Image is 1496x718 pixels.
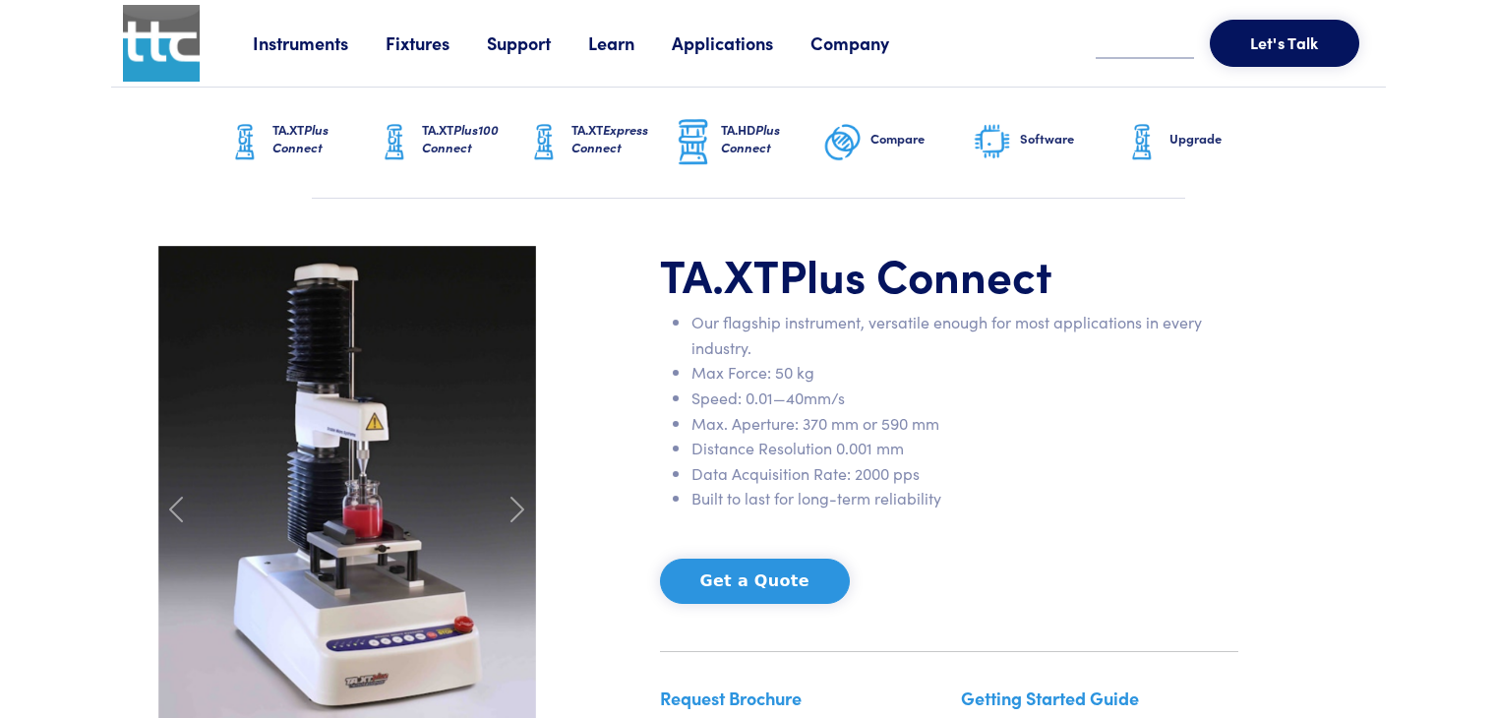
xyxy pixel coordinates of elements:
[660,559,850,604] button: Get a Quote
[422,121,524,156] h6: TA.XT
[386,30,487,55] a: Fixtures
[823,88,973,198] a: Compare
[660,686,802,710] a: Request Brochure
[225,88,375,198] a: TA.XTPlus Connect
[253,30,386,55] a: Instruments
[674,88,823,198] a: TA.HDPlus Connect
[961,686,1139,710] a: Getting Started Guide
[691,310,1238,360] li: Our flagship instrument, versatile enough for most applications in every industry.
[691,461,1238,487] li: Data Acquisition Rate: 2000 pps
[779,242,1052,305] span: Plus Connect
[810,30,927,55] a: Company
[375,118,414,167] img: ta-xt-graphic.png
[660,246,1238,303] h1: TA.XT
[823,118,863,167] img: compare-graphic.png
[674,117,713,168] img: ta-hd-graphic.png
[691,360,1238,386] li: Max Force: 50 kg
[973,88,1122,198] a: Software
[721,121,823,156] h6: TA.HD
[422,120,499,156] span: Plus100 Connect
[487,30,588,55] a: Support
[272,120,329,156] span: Plus Connect
[870,130,973,148] h6: Compare
[721,120,780,156] span: Plus Connect
[691,486,1238,511] li: Built to last for long-term reliability
[588,30,672,55] a: Learn
[672,30,810,55] a: Applications
[225,118,265,167] img: ta-xt-graphic.png
[571,120,648,156] span: Express Connect
[1020,130,1122,148] h6: Software
[691,411,1238,437] li: Max. Aperture: 370 mm or 590 mm
[1210,20,1359,67] button: Let's Talk
[691,436,1238,461] li: Distance Resolution 0.001 mm
[1122,118,1162,167] img: ta-xt-graphic.png
[1122,88,1272,198] a: Upgrade
[691,386,1238,411] li: Speed: 0.01—40mm/s
[1169,130,1272,148] h6: Upgrade
[524,118,564,167] img: ta-xt-graphic.png
[375,88,524,198] a: TA.XTPlus100 Connect
[524,88,674,198] a: TA.XTExpress Connect
[123,5,200,82] img: ttc_logo_1x1_v1.0.png
[973,122,1012,163] img: software-graphic.png
[571,121,674,156] h6: TA.XT
[272,121,375,156] h6: TA.XT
